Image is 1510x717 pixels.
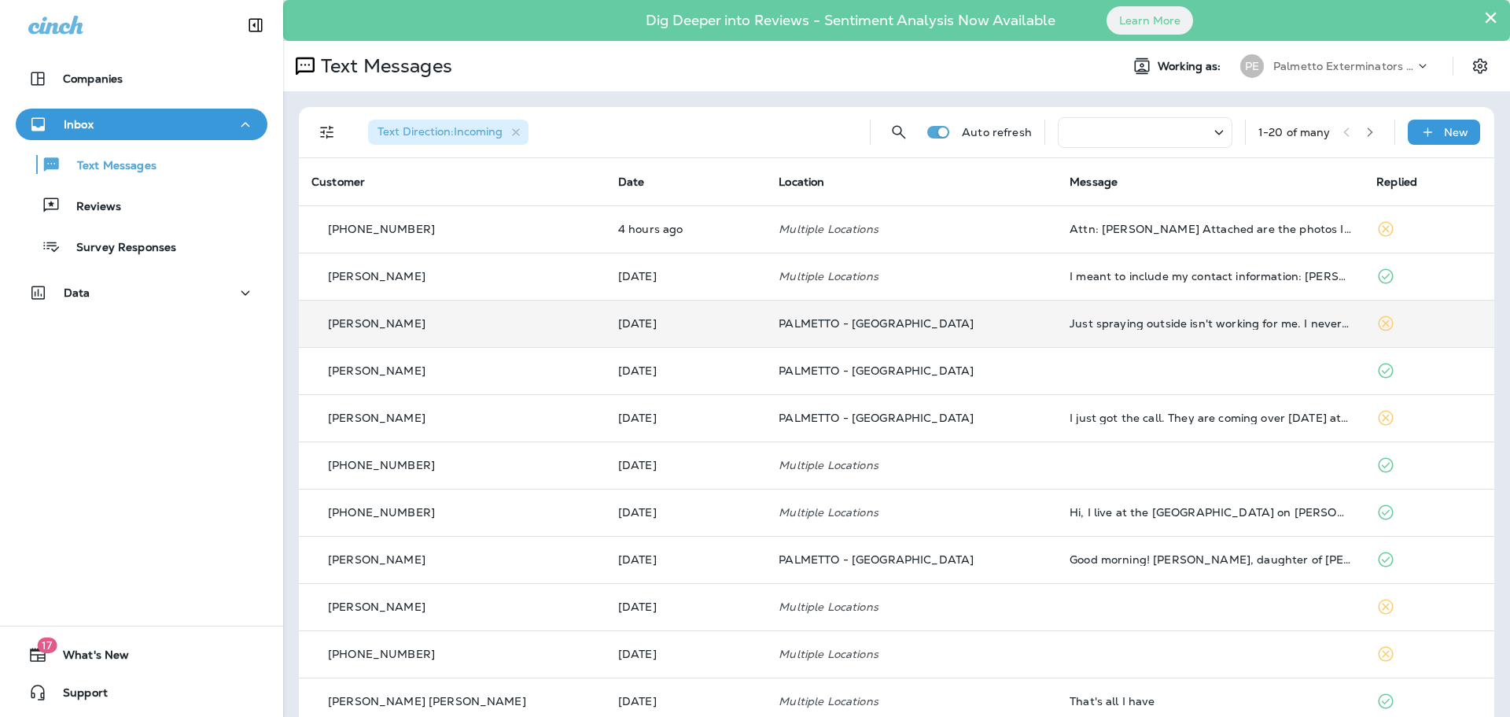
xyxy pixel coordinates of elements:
p: Data [64,286,90,299]
p: Sep 30, 2025 10:30 AM [618,601,753,613]
p: Multiple Locations [779,223,1044,235]
div: Hi, I live at the Island Park Condos on Daniel Island. Our association has a pest contract with y... [1070,506,1351,519]
p: Multiple Locations [779,695,1044,708]
p: Inbox [64,118,94,131]
span: 17 [37,638,57,653]
button: Search Messages [883,116,915,148]
p: Auto refresh [962,126,1032,139]
span: PALMETTO - [GEOGRAPHIC_DATA] [779,411,974,425]
div: That's all I have [1070,695,1351,708]
p: [PERSON_NAME] [328,601,425,613]
p: [PERSON_NAME] [328,270,425,283]
p: [PERSON_NAME] [328,317,425,330]
span: Working as: [1158,60,1225,73]
span: Support [47,686,108,705]
p: Oct 4, 2025 04:37 PM [618,317,753,330]
button: Survey Responses [16,230,267,263]
p: [PHONE_NUMBER] [328,648,435,660]
span: PALMETTO - [GEOGRAPHIC_DATA] [779,553,974,567]
p: Survey Responses [61,241,176,256]
p: Multiple Locations [779,648,1044,660]
span: Customer [311,175,365,189]
p: Multiple Locations [779,270,1044,283]
button: Companies [16,63,267,94]
p: Multiple Locations [779,459,1044,471]
p: [PERSON_NAME] [PERSON_NAME] [328,695,526,708]
p: Reviews [61,200,121,215]
span: What's New [47,649,129,667]
button: Text Messages [16,148,267,181]
p: Oct 7, 2025 11:05 AM [618,223,753,235]
button: Close [1483,5,1498,30]
button: Collapse Sidebar [234,9,278,41]
p: Multiple Locations [779,506,1044,519]
div: Just spraying outside isn't working for me. I never had this problem before. I may need to switch... [1070,317,1351,330]
span: PALMETTO - [GEOGRAPHIC_DATA] [779,316,974,331]
p: New [1444,126,1468,139]
p: Oct 2, 2025 08:37 AM [618,459,753,471]
p: [PERSON_NAME] [328,364,425,377]
p: [PHONE_NUMBER] [328,506,435,519]
p: [PHONE_NUMBER] [328,223,435,235]
span: Date [618,175,645,189]
p: Companies [63,72,123,85]
p: Oct 5, 2025 10:53 AM [618,270,753,283]
div: Good morning! Gayle Fellers, daughter of Calvin Cloninger will be there at 10:30 to let Sean in. ... [1070,553,1351,566]
button: 17What's New [16,639,267,671]
button: Filters [311,116,343,148]
div: I meant to include my contact information: Mike Martini 14 Apollo Rd Charleston, SC 29407 [1070,270,1351,283]
div: PE [1240,54,1264,78]
p: Text Messages [315,54,452,78]
button: Inbox [16,109,267,140]
button: Data [16,277,267,309]
span: Message [1070,175,1118,189]
button: Settings [1466,52,1494,80]
div: Text Direction:Incoming [368,120,528,145]
button: Reviews [16,189,267,222]
p: Oct 1, 2025 01:41 PM [618,506,753,519]
div: Attn: Devon Attached are the photos I think are termites that a had inside my back door. Let me k... [1070,223,1351,235]
span: Replied [1376,175,1417,189]
span: Text Direction : Incoming [377,124,503,139]
p: Multiple Locations [779,601,1044,613]
p: Text Messages [61,159,157,174]
p: Dig Deeper into Reviews - Sentiment Analysis Now Available [600,18,1101,23]
div: I just got the call. They are coming over tomorrow at 4:30. Thanks for your help! [1070,412,1351,424]
p: [PERSON_NAME] [328,412,425,424]
p: Palmetto Exterminators LLC [1273,60,1415,72]
span: Location [779,175,824,189]
p: [PHONE_NUMBER] [328,459,435,471]
p: Oct 2, 2025 03:06 PM [618,412,753,424]
p: Sep 30, 2025 09:26 AM [618,695,753,708]
div: 1 - 20 of many [1258,126,1331,139]
p: Oct 1, 2025 08:06 AM [618,553,753,566]
p: [PERSON_NAME] [328,553,425,566]
p: Oct 2, 2025 04:33 PM [618,364,753,377]
p: Sep 30, 2025 09:55 AM [618,648,753,660]
button: Learn More [1107,6,1193,35]
span: PALMETTO - [GEOGRAPHIC_DATA] [779,364,974,378]
button: Support [16,677,267,708]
